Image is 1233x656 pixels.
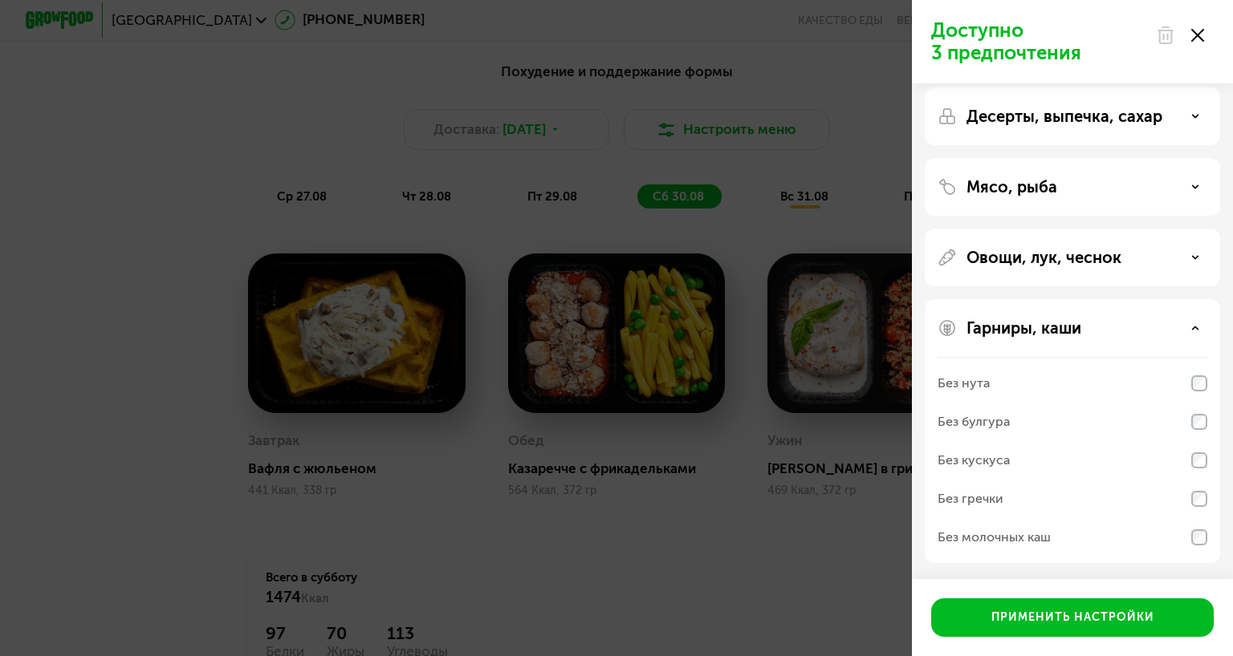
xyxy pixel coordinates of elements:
button: Применить настройки [931,598,1214,637]
p: Овощи, лук, чеснок [966,248,1121,267]
div: Без кускуса [938,451,1010,470]
div: Без гречки [938,489,1003,508]
div: Применить настройки [991,609,1154,626]
p: Мясо, рыба [966,177,1057,196]
p: Десерты, выпечка, сахар [966,107,1162,126]
p: Гарниры, каши [966,318,1081,338]
div: Без молочных каш [938,528,1051,547]
p: Доступно 3 предпочтения [931,19,1146,64]
div: Без нута [938,374,990,393]
div: Без булгура [938,412,1010,431]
